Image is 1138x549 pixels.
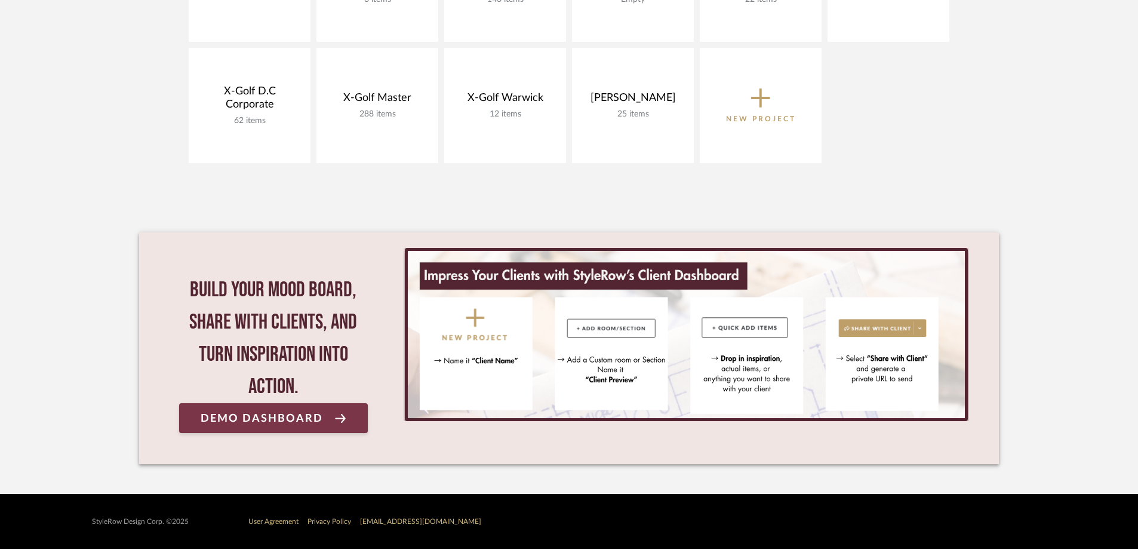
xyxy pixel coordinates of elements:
[454,91,556,109] div: X-Golf Warwick
[326,91,429,109] div: X-Golf Master
[404,248,969,421] div: 0
[408,251,965,418] img: StyleRow_Client_Dashboard_Banner__1_.png
[326,109,429,119] div: 288 items
[700,48,822,163] button: New Project
[201,413,323,424] span: Demo Dashboard
[179,403,368,433] a: Demo Dashboard
[582,109,684,119] div: 25 items
[92,517,189,526] div: StyleRow Design Corp. ©2025
[248,518,299,525] a: User Agreement
[726,113,796,125] p: New Project
[307,518,351,525] a: Privacy Policy
[198,116,301,126] div: 62 items
[360,518,481,525] a: [EMAIL_ADDRESS][DOMAIN_NAME]
[179,274,368,403] div: Build your mood board, share with clients, and turn inspiration into action.
[454,109,556,119] div: 12 items
[582,91,684,109] div: [PERSON_NAME]
[198,85,301,116] div: X-Golf D.C Corporate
